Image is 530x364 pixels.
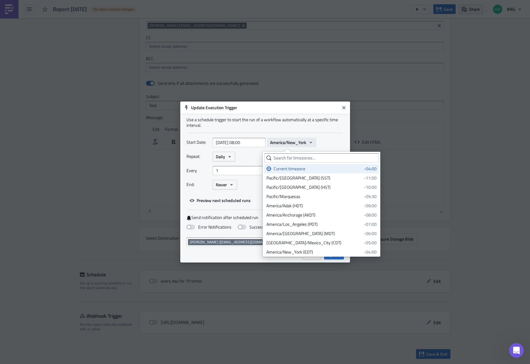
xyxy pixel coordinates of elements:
[10,79,96,91] div: Looking forward to it. Best,
[5,35,119,114] div: Julian says…
[5,35,101,100] div: Hey [PERSON_NAME],Saw that you requested a demo call. Happy to chat again.Feel free to book a cal...
[266,230,362,237] div: America/[GEOGRAPHIC_DATA] (MDT)
[186,166,210,175] label: Every
[364,240,377,246] span: -05:00
[4,2,16,14] button: go back
[19,202,24,207] button: Emoji picker
[364,175,377,181] span: -11:00
[364,212,377,218] span: -08:00
[266,203,362,209] div: America/Adak (HDT)
[264,153,379,163] input: Search for timezones...
[10,39,96,57] div: Hey [PERSON_NAME], Saw that you requested a demo call. Happy to chat again.
[191,105,339,110] h6: Update Execution Trigger
[266,184,362,190] div: Pacific/[GEOGRAPHIC_DATA] (HST)
[186,117,344,128] div: Use a schedule trigger to start the run of a workflow automatically at a specific time interval.
[266,221,362,227] div: America/Los_Angeles (PDT)
[97,2,108,14] button: Home
[10,57,96,76] div: Feel free to book a call here or suggest some times that work for you.
[364,184,377,190] span: -10:00
[216,181,227,188] span: Never
[238,224,288,230] label: Success Notifications
[186,224,232,230] label: Error Notifications
[267,138,316,147] button: America/New_York
[10,91,96,97] div: [PERSON_NAME]
[186,196,254,205] button: Preview next scheduled runs
[266,193,362,200] div: Pacific/Marquesas
[2,2,295,7] body: Rich Text Area. Press ALT-0 for help.
[30,8,77,14] p: The team can also help
[213,138,265,147] input: YYYY-MM-DD HH:mm
[10,70,94,75] a: [URL][DOMAIN_NAME][PERSON_NAME]
[186,138,210,147] label: Start Date:
[106,200,116,209] button: Send a message…
[186,215,344,221] label: Send notification after scheduled run
[266,240,362,246] div: [GEOGRAPHIC_DATA]/Mexico_City (CDT)
[339,103,348,112] button: Close
[30,3,52,8] h1: Operator
[266,175,362,181] div: Pacific/[GEOGRAPHIC_DATA] (SST)
[186,152,210,161] label: Repeat:
[364,166,377,172] span: -04:00
[186,180,210,189] label: End:
[10,202,15,207] button: Upload attachment
[197,197,251,204] span: Preview next scheduled runs
[39,202,44,207] button: Start recording
[29,202,34,207] button: Gif picker
[216,153,225,160] span: Daily
[5,189,118,200] textarea: Message…
[364,230,377,237] span: -06:00
[509,343,524,358] iframe: Intercom live chat
[10,101,58,105] div: [PERSON_NAME] • [DATE]
[213,152,235,161] button: Daily
[213,180,237,189] button: Never
[364,221,377,227] span: -07:00
[108,2,119,14] div: Close
[364,203,377,209] span: -09:00
[273,166,362,172] div: Current timezone
[364,249,377,255] span: -04:00
[266,249,362,255] div: America/New_York (EDT)
[266,212,362,218] div: America/Anchorage (AKDT)
[190,240,280,245] span: [PERSON_NAME] ([EMAIL_ADDRESS][DOMAIN_NAME])
[364,193,377,200] span: -09:30
[270,139,306,146] span: America/New_York
[18,3,27,13] img: Profile image for Operator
